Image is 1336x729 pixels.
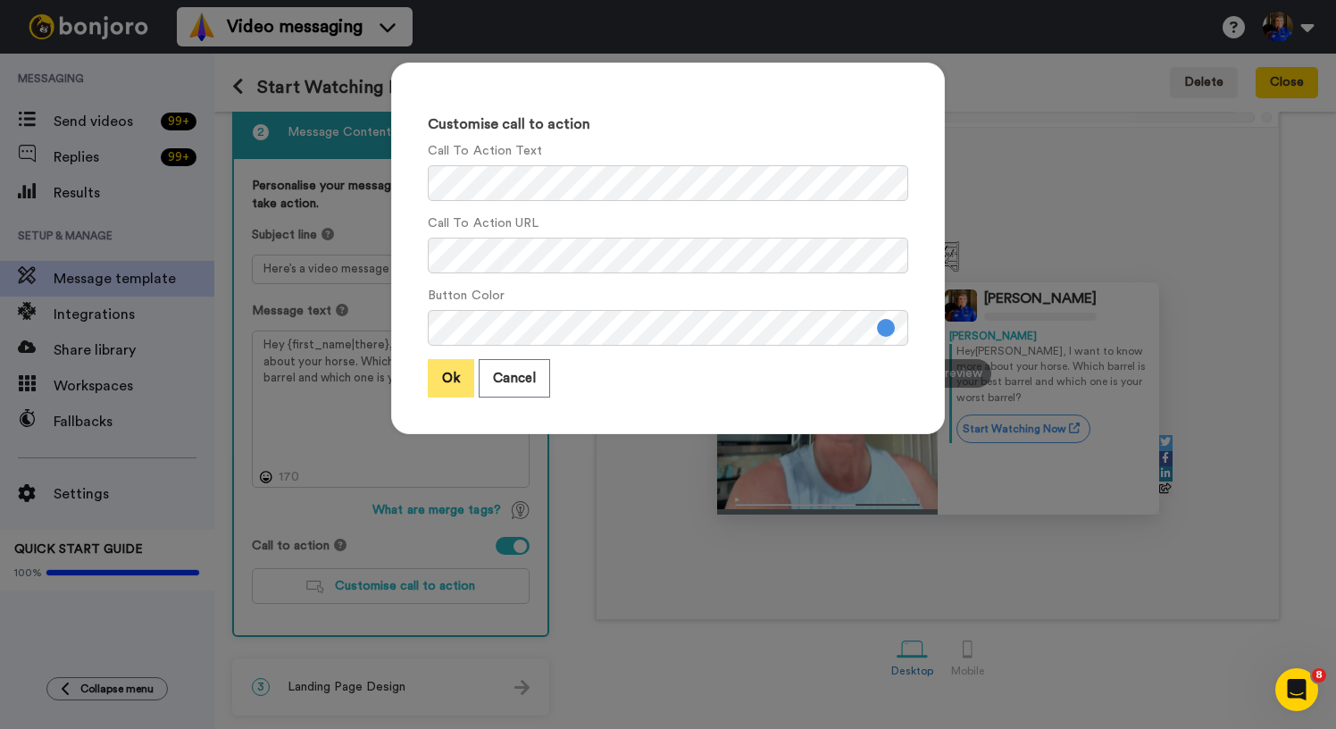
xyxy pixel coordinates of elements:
[428,142,543,161] label: Call To Action Text
[428,287,505,306] label: Button Color
[428,214,539,233] label: Call To Action URL
[1275,668,1318,711] iframe: Intercom live chat
[1312,668,1326,683] span: 8
[479,359,550,398] button: Cancel
[428,117,908,133] h3: Customise call to action
[428,359,474,398] button: Ok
